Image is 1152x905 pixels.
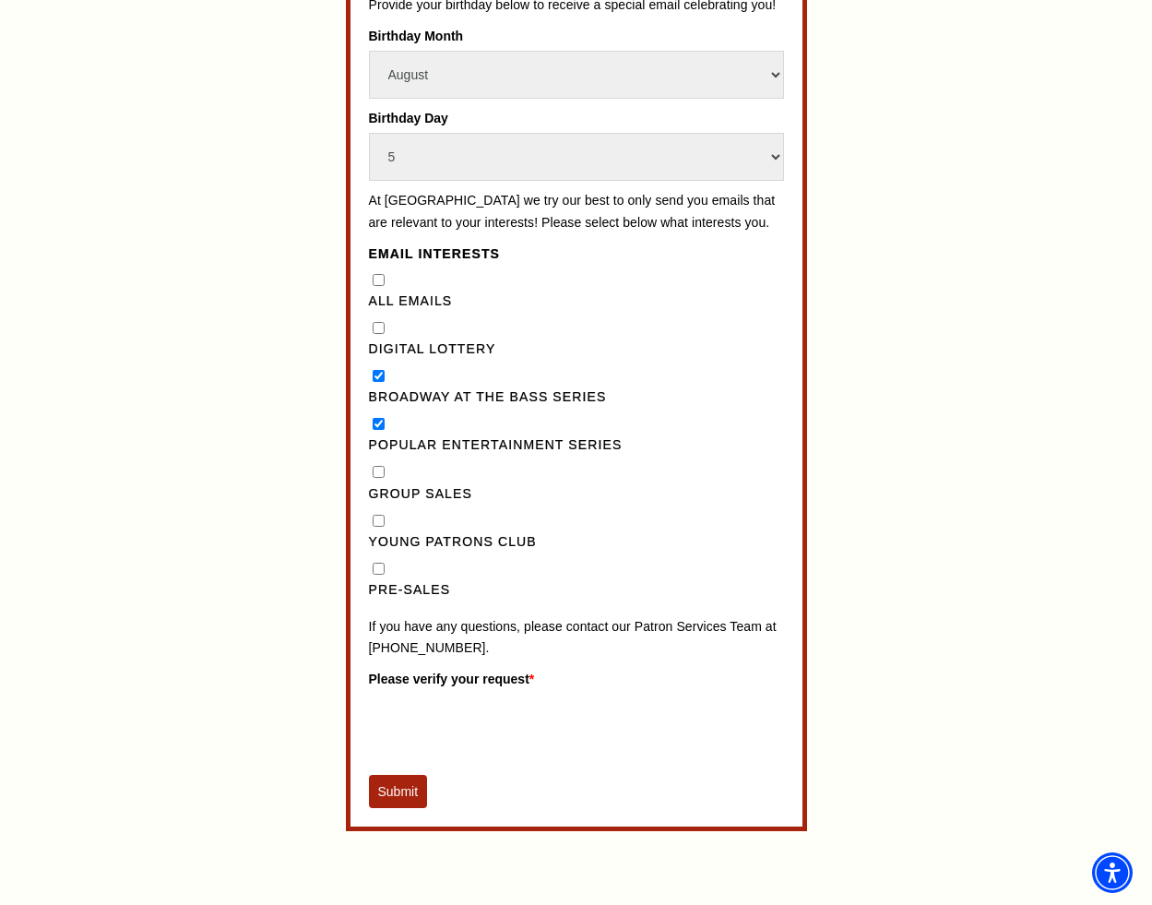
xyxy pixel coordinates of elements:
label: Digital Lottery [369,339,784,361]
label: Popular Entertainment Series [369,435,784,457]
p: At [GEOGRAPHIC_DATA] we try our best to only send you emails that are relevant to your interests!... [369,190,784,233]
iframe: reCAPTCHA [369,694,649,766]
label: Broadway at the Bass Series [369,387,784,409]
p: If you have any questions, please contact our Patron Services Team at [PHONE_NUMBER]. [369,616,784,660]
label: Young Patrons Club [369,531,784,554]
div: Accessibility Menu [1092,852,1133,893]
label: Pre-Sales [369,579,784,601]
legend: Email Interests [369,244,784,266]
label: Birthday Month [369,26,784,46]
label: Please verify your request [369,669,784,689]
label: Birthday Day [369,108,784,128]
label: All Emails [369,291,784,313]
button: Submit [369,775,428,808]
label: Group Sales [369,483,784,506]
